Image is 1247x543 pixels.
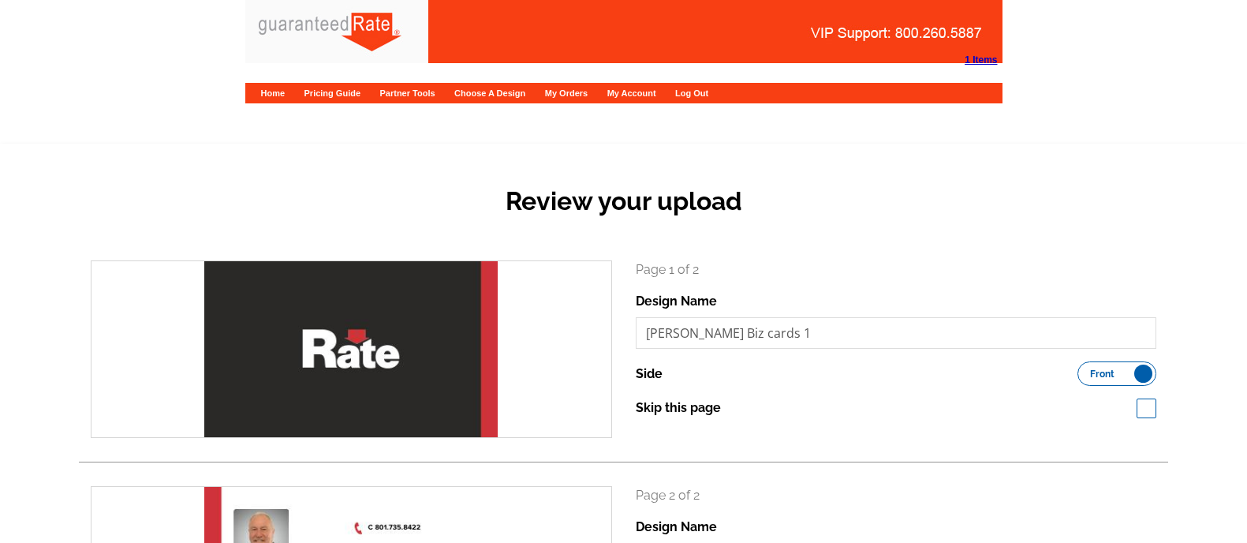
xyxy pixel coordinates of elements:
[261,88,286,98] a: Home
[965,54,997,66] strong: 1 Items
[545,88,588,98] a: My Orders
[636,317,1157,349] input: File Name
[636,260,1157,279] p: Page 1 of 2
[675,88,708,98] a: Log Out
[454,88,525,98] a: Choose A Design
[636,399,721,418] label: Skip this page
[636,365,663,384] label: Side
[1090,370,1114,378] span: Front
[607,88,656,98] a: My Account
[79,186,1168,216] h2: Review your upload
[379,88,435,98] a: Partner Tools
[636,292,717,311] label: Design Name
[636,518,717,537] label: Design Name
[636,486,1157,505] p: Page 2 of 2
[304,88,361,98] a: Pricing Guide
